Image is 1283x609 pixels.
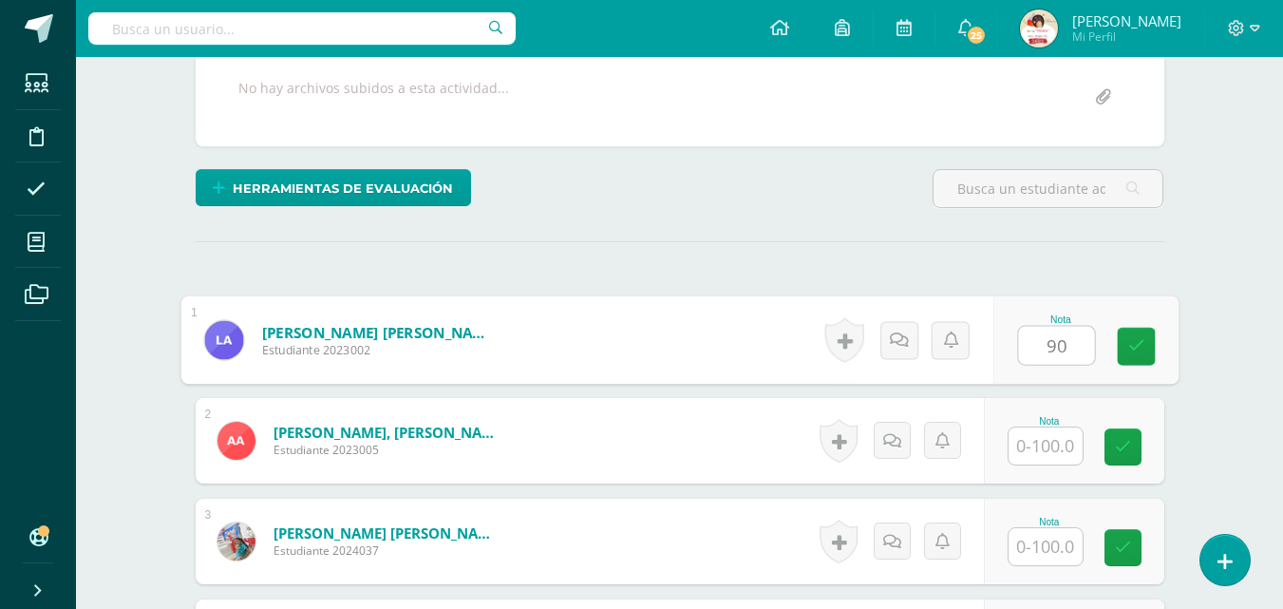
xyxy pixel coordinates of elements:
span: Mi Perfil [1072,29,1181,45]
img: df0793572da9df3e813f0ef5cedb25ab.png [204,320,243,359]
div: Nota [1008,416,1091,427]
span: Herramientas de evaluación [233,171,453,206]
input: 0-100.0 [1018,327,1094,365]
span: Estudiante 2024037 [274,542,501,559]
div: Nota [1008,517,1091,527]
div: Nota [1017,314,1104,325]
a: [PERSON_NAME], [PERSON_NAME] [274,423,501,442]
span: Estudiante 2023002 [261,342,496,359]
input: Busca un usuario... [88,12,516,45]
div: No hay archivos subidos a esta actividad... [238,79,509,116]
input: 0-100.0 [1009,428,1083,465]
img: 5414aac5e68c0dedcba2b973b42d5870.png [1020,10,1058,48]
input: 0-100.0 [1009,528,1083,565]
input: Busca un estudiante aquí... [934,170,1162,207]
span: Estudiante 2023005 [274,442,501,458]
img: 75d5b2ee850996154de6ee84fc43378f.png [217,422,255,460]
a: [PERSON_NAME] [PERSON_NAME] [261,322,496,342]
a: Herramientas de evaluación [196,169,471,206]
span: 25 [966,25,987,46]
a: [PERSON_NAME] [PERSON_NAME] [274,523,501,542]
span: [PERSON_NAME] [1072,11,1181,30]
img: 20ede9b788f3fb933e1210bf94929bd5.png [217,523,255,561]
